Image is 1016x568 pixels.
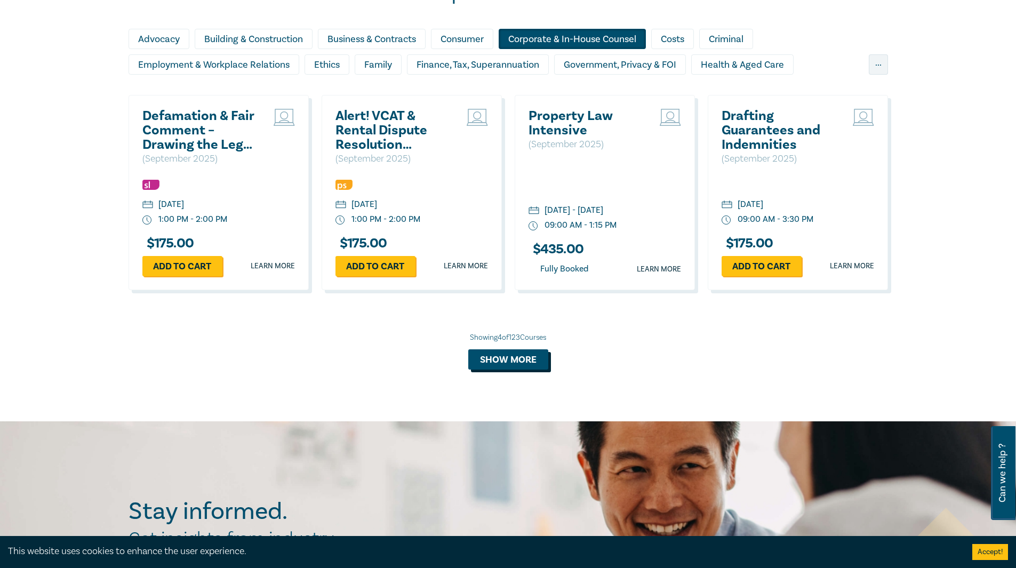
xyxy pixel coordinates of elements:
[142,236,194,251] h3: $ 175.00
[8,545,956,558] div: This website uses cookies to enhance the user experience.
[335,215,345,225] img: watch
[142,109,257,152] a: Defamation & Fair Comment – Drawing the Legal Line
[869,54,888,75] div: ...
[355,54,402,75] div: Family
[545,204,603,217] div: [DATE] - [DATE]
[129,54,299,75] div: Employment & Workplace Relations
[722,256,802,276] a: Add to cart
[142,201,153,210] img: calendar
[545,219,617,231] div: 09:00 AM - 1:15 PM
[853,109,874,126] img: Live Stream
[467,109,488,126] img: Live Stream
[597,80,747,100] div: Personal Injury & Medico-Legal
[722,201,732,210] img: calendar
[142,180,159,190] img: Substantive Law
[335,109,450,152] a: Alert! VCAT & Rental Dispute Resolution Victoria Reforms 2025
[129,498,380,525] h2: Stay informed.
[129,80,260,100] div: Insolvency & Restructuring
[318,29,426,49] div: Business & Contracts
[691,54,794,75] div: Health & Aged Care
[529,138,643,151] p: ( September 2025 )
[699,29,753,49] div: Criminal
[351,198,377,211] div: [DATE]
[305,54,349,75] div: Ethics
[351,213,420,226] div: 1:00 PM - 2:00 PM
[142,152,257,166] p: ( September 2025 )
[529,221,538,231] img: watch
[532,80,592,100] div: Migration
[722,152,836,166] p: ( September 2025 )
[335,201,346,210] img: calendar
[129,332,888,343] div: Showing 4 of 123 Courses
[830,261,874,271] a: Learn more
[407,54,549,75] div: Finance, Tax, Superannuation
[129,29,189,49] div: Advocacy
[738,198,763,211] div: [DATE]
[335,236,387,251] h3: $ 175.00
[722,236,773,251] h3: $ 175.00
[529,242,584,257] h3: $ 435.00
[142,256,222,276] a: Add to cart
[444,261,488,271] a: Learn more
[972,544,1008,560] button: Accept cookies
[554,54,686,75] div: Government, Privacy & FOI
[468,349,548,370] button: Show more
[651,29,694,49] div: Costs
[997,433,1007,514] span: Can we help ?
[722,215,731,225] img: watch
[499,29,646,49] div: Corporate & In-House Counsel
[158,198,184,211] div: [DATE]
[722,109,836,152] a: Drafting Guarantees and Indemnities
[738,213,813,226] div: 09:00 AM - 3:30 PM
[529,109,643,138] a: Property Law Intensive
[158,213,227,226] div: 1:00 PM - 2:00 PM
[274,109,295,126] img: Live Stream
[431,29,493,49] div: Consumer
[335,256,415,276] a: Add to cart
[142,215,152,225] img: watch
[195,29,313,49] div: Building & Construction
[251,261,295,271] a: Learn more
[529,206,539,216] img: calendar
[660,109,681,126] img: Live Stream
[529,262,600,276] div: Fully Booked
[637,264,681,275] a: Learn more
[335,180,353,190] img: Professional Skills
[335,152,450,166] p: ( September 2025 )
[266,80,372,100] div: Intellectual Property
[378,80,527,100] div: Litigation & Dispute Resolution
